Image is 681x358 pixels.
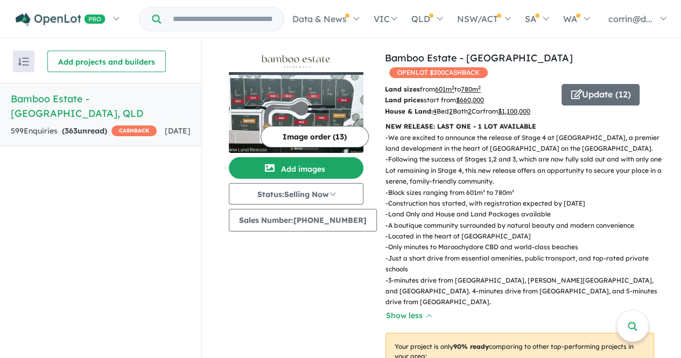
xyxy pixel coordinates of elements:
h5: Bamboo Estate - [GEOGRAPHIC_DATA] , QLD [11,92,191,121]
b: House & Land: [385,107,433,115]
p: - 3-minutes drive from [GEOGRAPHIC_DATA], [PERSON_NAME][GEOGRAPHIC_DATA], and [GEOGRAPHIC_DATA]. ... [385,275,663,308]
u: 4 [433,107,437,115]
p: start from [385,95,553,106]
u: $ 660,000 [456,96,484,104]
u: 2 [449,107,453,115]
p: - Just a short drive from essential amenities, public transport, and top-rated private schools [385,253,663,275]
span: 363 [65,126,78,136]
div: 599 Enquir ies [11,125,157,138]
u: 780 m [461,85,481,93]
span: OPENLOT $ 200 CASHBACK [389,67,488,78]
button: Status:Selling Now [229,183,363,205]
u: $ 1,100,000 [498,107,530,115]
a: Bamboo Estate - [GEOGRAPHIC_DATA] [385,52,573,64]
b: Land sizes [385,85,420,93]
p: - Block sizes ranging from 601m² to 780m² [385,187,663,198]
sup: 2 [452,85,454,90]
u: 2 [468,107,472,115]
img: Openlot PRO Logo White [16,13,106,26]
p: Bed Bath Car from [385,106,553,117]
span: [DATE] [165,126,191,136]
input: Try estate name, suburb, builder or developer [163,8,282,31]
button: Update (12) [561,84,640,106]
p: from [385,84,553,95]
strong: ( unread) [62,126,107,136]
p: - Land Only and House and Land Packages available [385,209,663,220]
p: NEW RELEASE: LAST ONE - 1 LOT AVAILABLE [385,121,654,132]
button: Image order (13) [261,126,369,148]
b: Land prices [385,96,424,104]
p: - Following the success of Stages 1,2 and 3, which are now fully sold out and with only one Lot r... [385,154,663,187]
p: - We are excited to announce the release of Stage 4 at [GEOGRAPHIC_DATA], a premier land developm... [385,132,663,155]
b: 90 % ready [453,342,489,350]
sup: 2 [478,85,481,90]
span: CASHBACK [111,125,157,136]
img: sort.svg [18,58,29,66]
span: corrin@d... [608,13,652,24]
u: 601 m [435,85,454,93]
span: to [454,85,481,93]
img: Bamboo Estate - Palmwoods [229,72,363,153]
button: Sales Number:[PHONE_NUMBER] [229,209,377,231]
p: - Construction has started, with registration expected by [DATE] [385,198,663,209]
a: Bamboo Estate - Palmwoods LogoBamboo Estate - Palmwoods [229,51,363,153]
button: Show less [385,310,432,322]
button: Add images [229,157,363,179]
p: - A boutique community surrounded by natural beauty and modern convenience [385,220,663,231]
button: Add projects and builders [47,51,166,72]
p: - Only minutes to Maroochydore CBD and world-class beaches [385,242,663,252]
img: Bamboo Estate - Palmwoods Logo [233,55,359,68]
p: - Located in the heart of [GEOGRAPHIC_DATA] [385,231,663,242]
